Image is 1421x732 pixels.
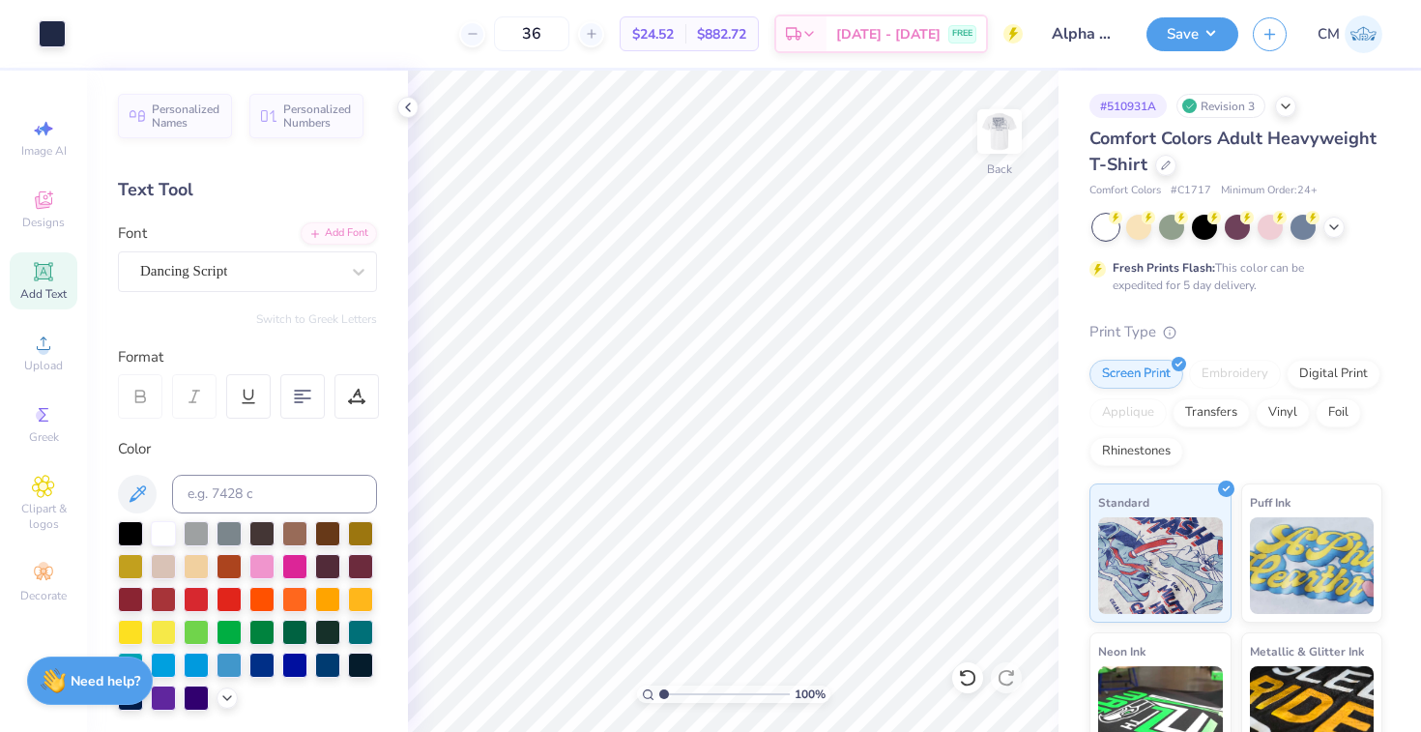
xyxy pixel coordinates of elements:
div: Vinyl [1256,398,1310,427]
span: # C1717 [1171,183,1211,199]
button: Save [1146,17,1238,51]
span: 100 % [795,686,826,703]
strong: Need help? [71,672,140,690]
div: # 510931A [1089,94,1167,118]
div: Rhinestones [1089,437,1183,466]
span: Puff Ink [1250,492,1290,512]
span: $24.52 [632,24,674,44]
img: Standard [1098,517,1223,614]
span: CM [1318,23,1340,45]
span: Personalized Names [152,102,220,130]
div: Transfers [1173,398,1250,427]
span: Neon Ink [1098,641,1145,661]
div: Format [118,346,379,368]
div: Revision 3 [1176,94,1265,118]
button: Switch to Greek Letters [256,311,377,327]
span: Add Text [20,286,67,302]
span: Decorate [20,588,67,603]
span: $882.72 [697,24,746,44]
span: Greek [29,429,59,445]
span: Personalized Numbers [283,102,352,130]
div: Back [987,161,1012,178]
span: Clipart & logos [10,501,77,532]
span: Comfort Colors Adult Heavyweight T-Shirt [1089,127,1377,176]
input: Untitled Design [1037,15,1132,53]
img: Back [980,112,1019,151]
div: Color [118,438,377,460]
span: Minimum Order: 24 + [1221,183,1318,199]
img: Chloe Murlin [1345,15,1382,53]
strong: Fresh Prints Flash: [1113,260,1215,276]
div: Foil [1316,398,1361,427]
span: Designs [22,215,65,230]
a: CM [1318,15,1382,53]
div: Applique [1089,398,1167,427]
div: Text Tool [118,177,377,203]
span: Upload [24,358,63,373]
div: Add Font [301,222,377,245]
span: FREE [952,27,972,41]
div: Print Type [1089,321,1382,343]
span: Standard [1098,492,1149,512]
label: Font [118,222,147,245]
div: Embroidery [1189,360,1281,389]
div: Screen Print [1089,360,1183,389]
img: Puff Ink [1250,517,1375,614]
span: [DATE] - [DATE] [836,24,941,44]
span: Metallic & Glitter Ink [1250,641,1364,661]
div: This color can be expedited for 5 day delivery. [1113,259,1350,294]
span: Image AI [21,143,67,159]
div: Digital Print [1287,360,1380,389]
span: Comfort Colors [1089,183,1161,199]
input: – – [494,16,569,51]
input: e.g. 7428 c [172,475,377,513]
